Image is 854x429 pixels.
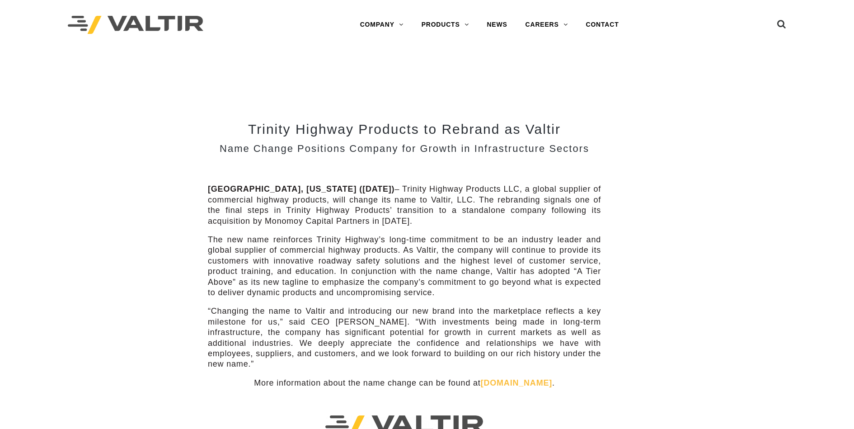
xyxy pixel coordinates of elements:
p: “Changing the name to Valtir and introducing our new brand into the marketplace reflects a key mi... [208,306,601,369]
h3: Name Change Positions Company for Growth in Infrastructure Sectors [208,143,601,154]
a: [DOMAIN_NAME] [481,378,552,387]
h2: Trinity Highway Products to Rebrand as Valtir [208,122,601,137]
p: The new name reinforces Trinity Highway’s long-time commitment to be an industry leader and globa... [208,235,601,298]
a: CONTACT [577,16,628,34]
p: – Trinity Highway Products LLC, a global supplier of commercial highway products, will change its... [208,184,601,226]
a: PRODUCTS [413,16,478,34]
strong: [GEOGRAPHIC_DATA], [US_STATE] ([DATE]) [208,184,394,193]
a: CAREERS [516,16,577,34]
img: Valtir [68,16,203,34]
a: COMPANY [351,16,413,34]
p: More information about the name change can be found at . [208,378,601,388]
a: NEWS [478,16,516,34]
